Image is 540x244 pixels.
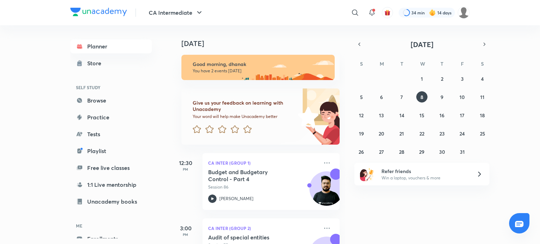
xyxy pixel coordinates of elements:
p: CA Inter (Group 1) [208,159,319,167]
abbr: October 14, 2025 [399,112,404,119]
abbr: October 24, 2025 [459,130,465,137]
abbr: October 21, 2025 [399,130,404,137]
abbr: October 23, 2025 [439,130,445,137]
button: October 28, 2025 [396,146,407,157]
h4: [DATE] [181,39,347,48]
button: October 11, 2025 [477,91,488,103]
h6: ME [70,220,152,232]
abbr: October 10, 2025 [459,94,465,100]
button: October 19, 2025 [356,128,367,139]
abbr: October 22, 2025 [419,130,424,137]
abbr: October 18, 2025 [480,112,485,119]
img: feedback_image [274,88,340,145]
span: [DATE] [411,40,433,49]
abbr: October 20, 2025 [379,130,384,137]
button: October 6, 2025 [376,91,387,103]
abbr: Tuesday [400,60,403,67]
abbr: Thursday [441,60,443,67]
h5: 12:30 [172,159,200,167]
abbr: October 28, 2025 [399,149,404,155]
button: October 12, 2025 [356,110,367,121]
button: October 9, 2025 [436,91,448,103]
button: October 22, 2025 [416,128,427,139]
button: avatar [382,7,393,18]
h5: Budget and Budgetary Control - Part 4 [208,169,296,183]
button: CA Intermediate [144,6,208,20]
a: Tests [70,127,152,141]
p: Session 86 [208,184,319,190]
button: October 31, 2025 [457,146,468,157]
p: [PERSON_NAME] [219,196,253,202]
a: Store [70,56,152,70]
a: Browse [70,93,152,107]
button: October 16, 2025 [436,110,448,121]
button: October 24, 2025 [457,128,468,139]
h5: Audit of special entities [208,234,296,241]
abbr: Friday [461,60,464,67]
button: October 26, 2025 [356,146,367,157]
button: October 30, 2025 [436,146,448,157]
a: Practice [70,110,152,124]
abbr: October 31, 2025 [460,149,465,155]
button: October 27, 2025 [376,146,387,157]
button: October 17, 2025 [457,110,468,121]
a: Company Logo [70,8,127,18]
button: [DATE] [364,39,480,49]
h5: 3:00 [172,224,200,232]
h6: Refer friends [381,167,468,175]
abbr: October 15, 2025 [419,112,424,119]
button: October 25, 2025 [477,128,488,139]
button: October 1, 2025 [416,73,427,84]
button: October 7, 2025 [396,91,407,103]
a: Playlist [70,144,152,158]
abbr: October 12, 2025 [359,112,364,119]
a: Free live classes [70,161,152,175]
button: October 4, 2025 [477,73,488,84]
div: Store [87,59,105,67]
button: October 5, 2025 [356,91,367,103]
p: Your word will help make Unacademy better [193,114,295,119]
button: October 23, 2025 [436,128,448,139]
img: dhanak [458,7,470,19]
button: October 21, 2025 [396,128,407,139]
p: PM [172,232,200,237]
p: CA Inter (Group 2) [208,224,319,232]
abbr: October 27, 2025 [379,149,384,155]
abbr: Sunday [360,60,363,67]
img: Company Logo [70,8,127,16]
abbr: October 25, 2025 [480,130,485,137]
abbr: October 30, 2025 [439,149,445,155]
abbr: October 9, 2025 [441,94,443,100]
button: October 15, 2025 [416,110,427,121]
abbr: October 2, 2025 [441,75,443,82]
abbr: Monday [380,60,384,67]
img: morning [181,55,335,80]
img: Avatar [310,175,343,209]
button: October 8, 2025 [416,91,427,103]
abbr: October 4, 2025 [481,75,484,82]
abbr: October 5, 2025 [360,94,363,100]
p: You have 2 events [DATE] [193,68,328,74]
abbr: October 6, 2025 [380,94,383,100]
h6: Good morning, dhanak [193,61,328,67]
button: October 3, 2025 [457,73,468,84]
abbr: October 13, 2025 [379,112,384,119]
button: October 10, 2025 [457,91,468,103]
abbr: October 19, 2025 [359,130,364,137]
abbr: Saturday [481,60,484,67]
h6: SELF STUDY [70,81,152,93]
button: October 20, 2025 [376,128,387,139]
img: avatar [384,9,391,16]
abbr: Wednesday [420,60,425,67]
button: October 14, 2025 [396,110,407,121]
a: Planner [70,39,152,53]
p: Win a laptop, vouchers & more [381,175,468,181]
abbr: October 17, 2025 [460,112,464,119]
abbr: October 1, 2025 [421,75,423,82]
img: streak [429,9,436,16]
p: PM [172,167,200,171]
abbr: October 8, 2025 [420,94,423,100]
img: referral [360,167,374,181]
abbr: October 11, 2025 [480,94,484,100]
button: October 13, 2025 [376,110,387,121]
